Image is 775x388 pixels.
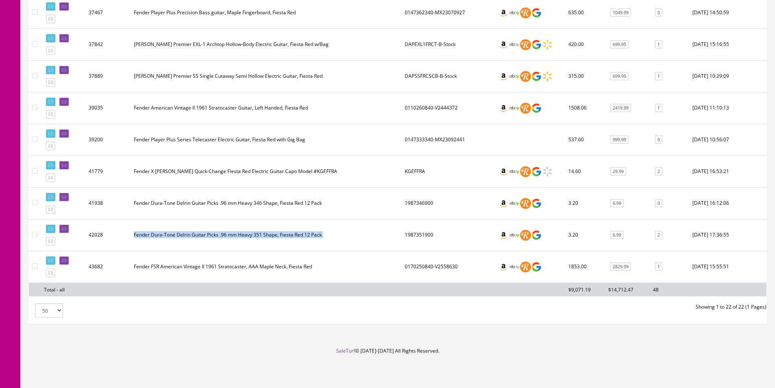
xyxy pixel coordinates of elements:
[520,166,531,177] img: reverb
[531,39,542,50] img: google_shopping
[85,92,131,124] td: 39035
[520,198,531,209] img: reverb
[689,251,766,283] td: 2025-08-27 15:55:51
[610,136,629,144] a: 999.99
[498,230,509,241] img: amazon
[498,7,509,18] img: amazon
[131,124,402,156] td: Fender Player Plus Series Telecaster Electric Guitar, Fiesta Red with Gig Bag
[610,40,629,49] a: 699.95
[542,71,553,82] img: walmart
[565,283,605,296] td: $9,071.19
[565,28,605,60] td: 420.00
[85,124,131,156] td: 39200
[402,219,495,251] td: 1987351900
[565,124,605,156] td: 537.60
[131,219,402,251] td: Fender Dura-Tone Delrin Guitar Picks .96 mm Heavy 351 Shape, Fiesta Red 12 Pack
[509,103,520,114] img: ebay
[498,198,509,209] img: amazon
[655,104,662,112] a: 1
[509,7,520,18] img: ebay
[520,230,531,241] img: reverb
[565,92,605,124] td: 1508.06
[498,103,509,114] img: amazon
[509,261,520,272] img: ebay
[41,283,85,296] td: Total - all
[655,199,662,208] a: 0
[655,9,662,17] a: 0
[531,198,542,209] img: google_shopping
[689,60,766,92] td: 2024-04-05 10:29:09
[509,198,520,209] img: ebay
[610,104,631,112] a: 2419.99
[689,92,766,124] td: 2024-07-10 11:10:13
[542,166,553,177] img: walmart
[610,72,629,81] a: 699.95
[85,251,131,283] td: 43682
[520,103,531,114] img: reverb
[85,60,131,92] td: 37889
[498,71,509,82] img: amazon
[131,187,402,219] td: Fender Dura-Tone Delrin Guitar Picks .96 mm Heavy 346 Shape, Fiesta Red 12 Pack
[565,187,605,219] td: 3.20
[520,261,531,272] img: reverb
[509,230,520,241] img: ebay
[610,199,624,208] a: 6.99
[531,71,542,82] img: google_shopping
[85,187,131,219] td: 41938
[531,230,542,241] img: google_shopping
[531,261,542,272] img: google_shopping
[498,39,509,50] img: amazon
[655,263,662,271] a: 1
[402,251,495,283] td: 0170250840-V2558630
[520,7,531,18] img: reverb
[610,167,626,176] a: 29.99
[402,156,495,187] td: KGEFFRA
[498,261,509,272] img: amazon
[565,60,605,92] td: 315.00
[689,156,766,187] td: 2025-03-19 16:53:21
[402,124,495,156] td: 0147333340-MX23092441
[650,283,689,296] td: 48
[531,7,542,18] img: google_shopping
[655,136,662,144] a: 0
[520,39,531,50] img: reverb
[542,39,553,50] img: walmart
[655,72,662,81] a: 1
[85,28,131,60] td: 37842
[85,219,131,251] td: 42028
[605,283,650,296] td: $14,712.47
[398,303,773,311] div: Showing 1 to 22 of 22 (1 Pages)
[655,167,662,176] a: 2
[565,156,605,187] td: 14.60
[610,231,624,239] a: 6.99
[689,124,766,156] td: 2024-07-26 10:56:07
[509,39,520,50] img: ebay
[689,219,766,251] td: 2025-04-15 17:36:55
[402,28,495,60] td: DAPEXL1FRCT-B-Stock
[336,347,355,354] a: SaleTurf
[509,71,520,82] img: ebay
[565,251,605,283] td: 1853.00
[655,40,662,49] a: 1
[531,166,542,177] img: google_shopping
[131,156,402,187] td: Fender X Kyser Quick-Change Fiesta Red Electric Guitar Capo Model #KGEFFRA
[498,166,509,177] img: amazon
[509,166,520,177] img: ebay
[520,71,531,82] img: reverb
[131,92,402,124] td: Fender American Vintage II 1961 Stratocaster Guitar, Left Handed, Fiesta Red
[402,92,495,124] td: 0110260840-V2444372
[131,60,402,92] td: D'Angelico Premier SS Single Cutaway Semi Hollow Electric Guitar, Fiesta Red
[402,187,495,219] td: 1987346900
[85,156,131,187] td: 41779
[610,9,631,17] a: 1049.99
[565,219,605,251] td: 3.20
[610,263,631,271] a: 2829.99
[402,60,495,92] td: DAPSSFRCSCB-B-Stock
[131,251,402,283] td: Fender FSR American Vintage II 1961 Stratocaster, AAA Maple Neck, Fiesta Red
[655,231,662,239] a: 2
[131,28,402,60] td: D'Angelico Premier EXL-1 Archtop Hollow-Body Electric Guitar, Fiesta Red w/Bag
[689,187,766,219] td: 2025-04-07 16:12:06
[689,28,766,60] td: 2024-04-04 15:16:55
[531,103,542,114] img: google_shopping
